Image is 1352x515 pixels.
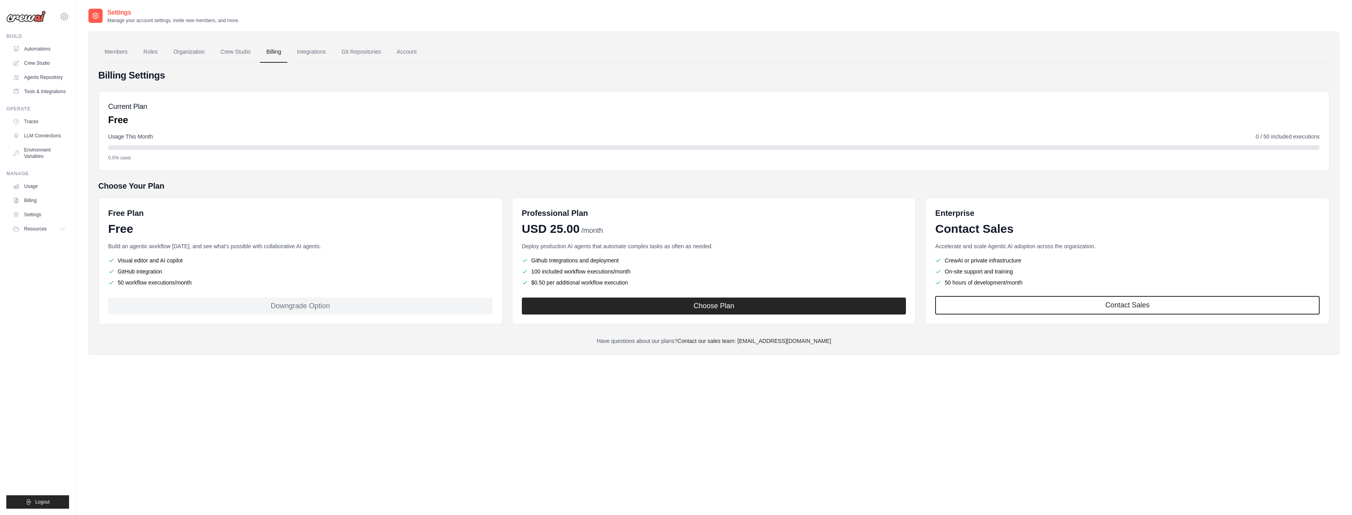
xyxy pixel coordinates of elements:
[108,101,147,112] h5: Current Plan
[390,41,423,63] a: Account
[335,41,387,63] a: Git Repositories
[291,41,332,63] a: Integrations
[108,114,147,126] p: Free
[108,298,493,315] div: Downgrade Option
[935,257,1320,264] li: CrewAI or private infrastructure
[581,225,603,236] span: /month
[9,208,69,221] a: Settings
[9,180,69,193] a: Usage
[214,41,257,63] a: Crew Studio
[9,57,69,69] a: Crew Studio
[108,279,493,287] li: 50 workflow executions/month
[108,208,144,219] h6: Free Plan
[108,222,493,236] div: Free
[35,499,50,505] span: Logout
[9,194,69,207] a: Billing
[260,41,287,63] a: Billing
[107,17,239,24] p: Manage your account settings, invite new members, and more.
[98,180,1329,191] h5: Choose Your Plan
[522,298,906,315] button: Choose Plan
[6,33,69,39] div: Build
[6,170,69,177] div: Manage
[1256,133,1320,140] span: 0 / 50 included executions
[935,208,1320,219] h6: Enterprise
[522,257,906,264] li: Github Integrations and deployment
[935,242,1320,250] p: Accelerate and scale Agentic AI adoption across the organization.
[9,85,69,98] a: Tools & Integrations
[108,268,493,275] li: GitHub integration
[137,41,164,63] a: Roles
[167,41,211,63] a: Organization
[522,208,588,219] h6: Professional Plan
[98,69,1329,82] h4: Billing Settings
[935,222,1320,236] div: Contact Sales
[24,226,47,232] span: Resources
[107,8,239,17] h2: Settings
[6,495,69,509] button: Logout
[522,268,906,275] li: 100 included workflow executions/month
[935,279,1320,287] li: 50 hours of development/month
[935,268,1320,275] li: On-site support and training
[522,222,580,236] span: USD 25.00
[522,279,906,287] li: $0.50 per additional workflow execution
[6,11,46,22] img: Logo
[98,337,1329,345] p: Have questions about our plans?
[9,129,69,142] a: LLM Connections
[9,223,69,235] button: Resources
[935,296,1320,315] a: Contact Sales
[9,115,69,128] a: Traces
[108,242,493,250] p: Build an agentic workflow [DATE], and see what's possible with collaborative AI agents.
[9,144,69,163] a: Environment Variables
[98,41,134,63] a: Members
[108,133,153,140] span: Usage This Month
[108,155,131,161] span: 0.0% used
[108,257,493,264] li: Visual editor and AI copilot
[6,106,69,112] div: Operate
[522,242,906,250] p: Deploy production AI agents that automate complex tasks as often as needed.
[9,71,69,84] a: Agents Repository
[677,338,831,344] a: Contact our sales team: [EMAIL_ADDRESS][DOMAIN_NAME]
[9,43,69,55] a: Automations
